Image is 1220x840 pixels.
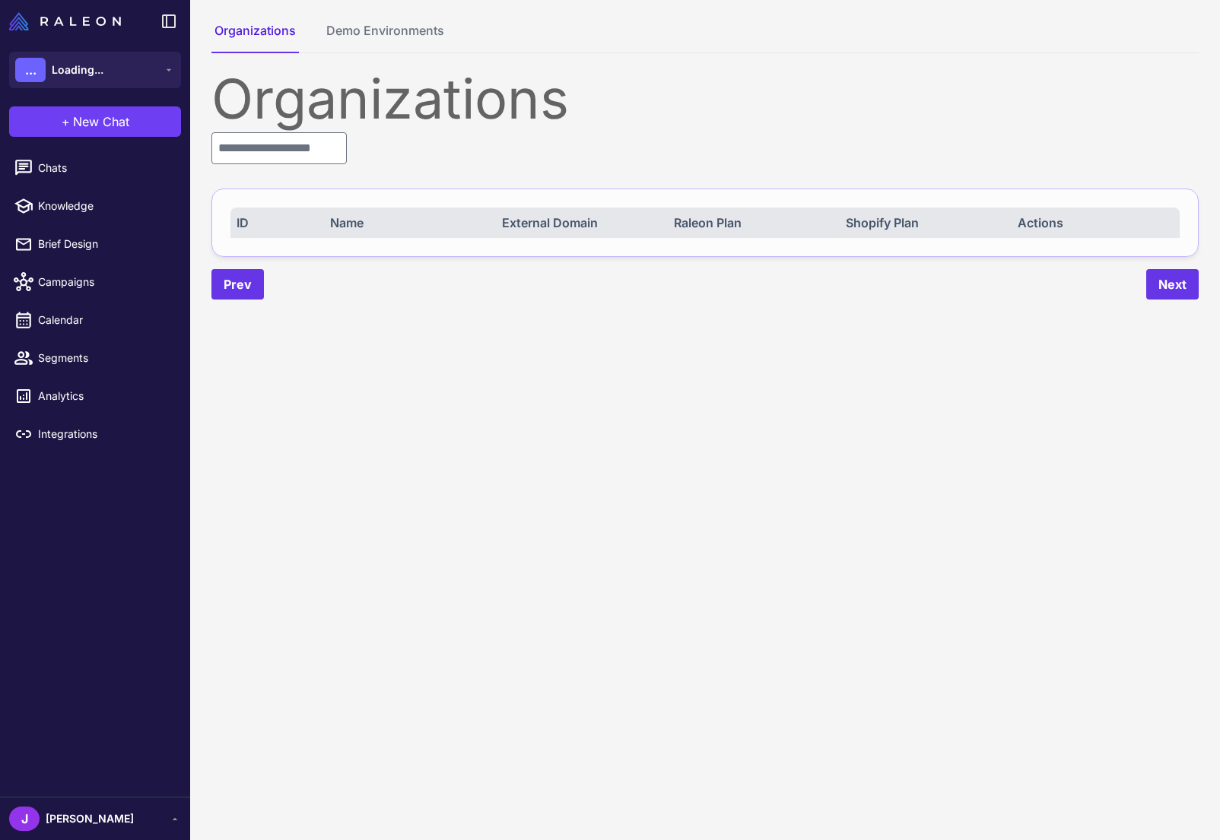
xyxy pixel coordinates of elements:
span: Integrations [38,426,172,442]
div: External Domain [502,214,658,232]
span: + [62,113,70,131]
a: Calendar [6,304,184,336]
a: Chats [6,152,184,184]
a: Raleon Logo [9,12,127,30]
button: +New Chat [9,106,181,137]
span: Knowledge [38,198,172,214]
span: Loading... [52,62,103,78]
span: Analytics [38,388,172,404]
div: Name [330,214,486,232]
a: Campaigns [6,266,184,298]
button: Prev [211,269,264,300]
button: ...Loading... [9,52,181,88]
span: Campaigns [38,274,172,290]
div: Shopify Plan [846,214,1002,232]
span: Segments [38,350,172,366]
button: Demo Environments [323,21,447,53]
img: Raleon Logo [9,12,121,30]
a: Brief Design [6,228,184,260]
div: Organizations [211,71,1199,126]
span: [PERSON_NAME] [46,810,134,827]
span: Calendar [38,312,172,328]
div: Raleon Plan [674,214,830,232]
a: Analytics [6,380,184,412]
div: Actions [1018,214,1174,232]
span: Brief Design [38,236,172,252]
div: J [9,807,40,831]
div: ID [237,214,315,232]
span: New Chat [73,113,129,131]
button: Next [1146,269,1199,300]
a: Integrations [6,418,184,450]
span: Chats [38,160,172,176]
a: Segments [6,342,184,374]
a: Knowledge [6,190,184,222]
button: Organizations [211,21,299,53]
div: ... [15,58,46,82]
